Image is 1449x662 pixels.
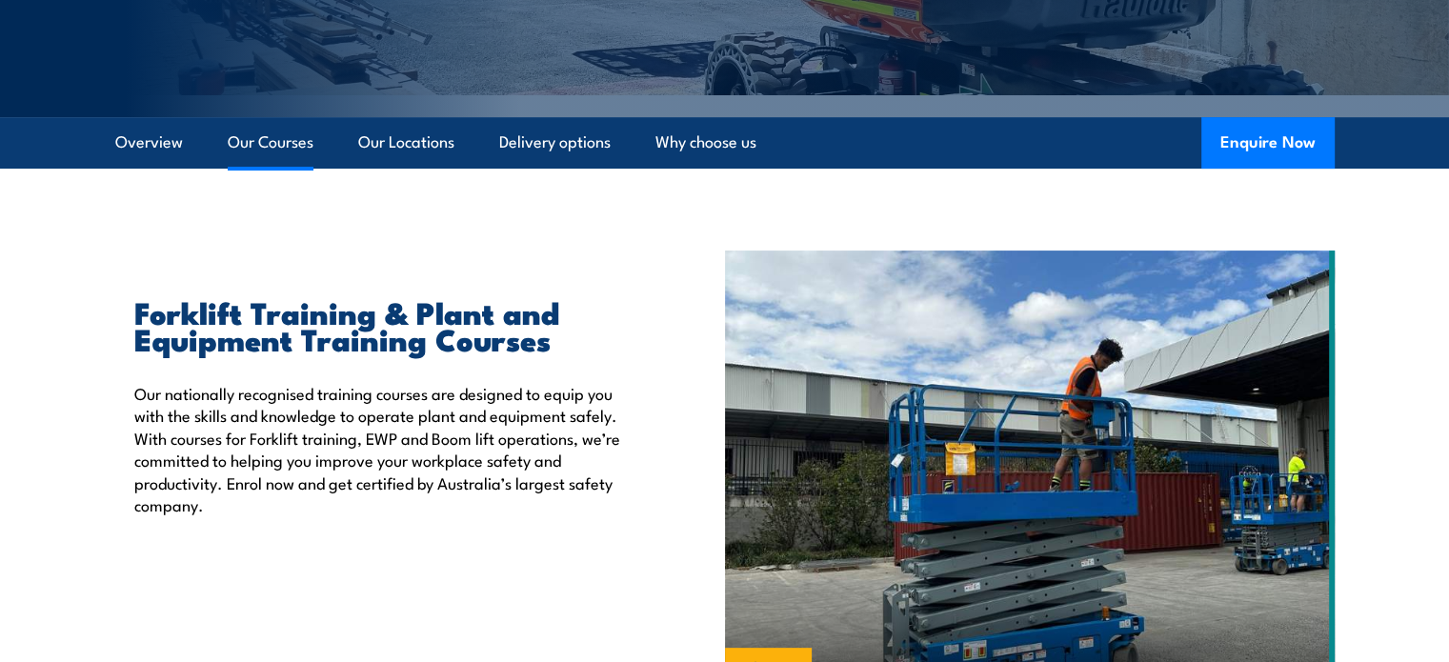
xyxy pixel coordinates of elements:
a: Overview [115,117,183,168]
a: Delivery options [499,117,611,168]
a: Our Courses [228,117,313,168]
a: Our Locations [358,117,454,168]
h2: Forklift Training & Plant and Equipment Training Courses [134,298,637,351]
a: Why choose us [655,117,756,168]
button: Enquire Now [1201,117,1335,169]
p: Our nationally recognised training courses are designed to equip you with the skills and knowledg... [134,382,637,515]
